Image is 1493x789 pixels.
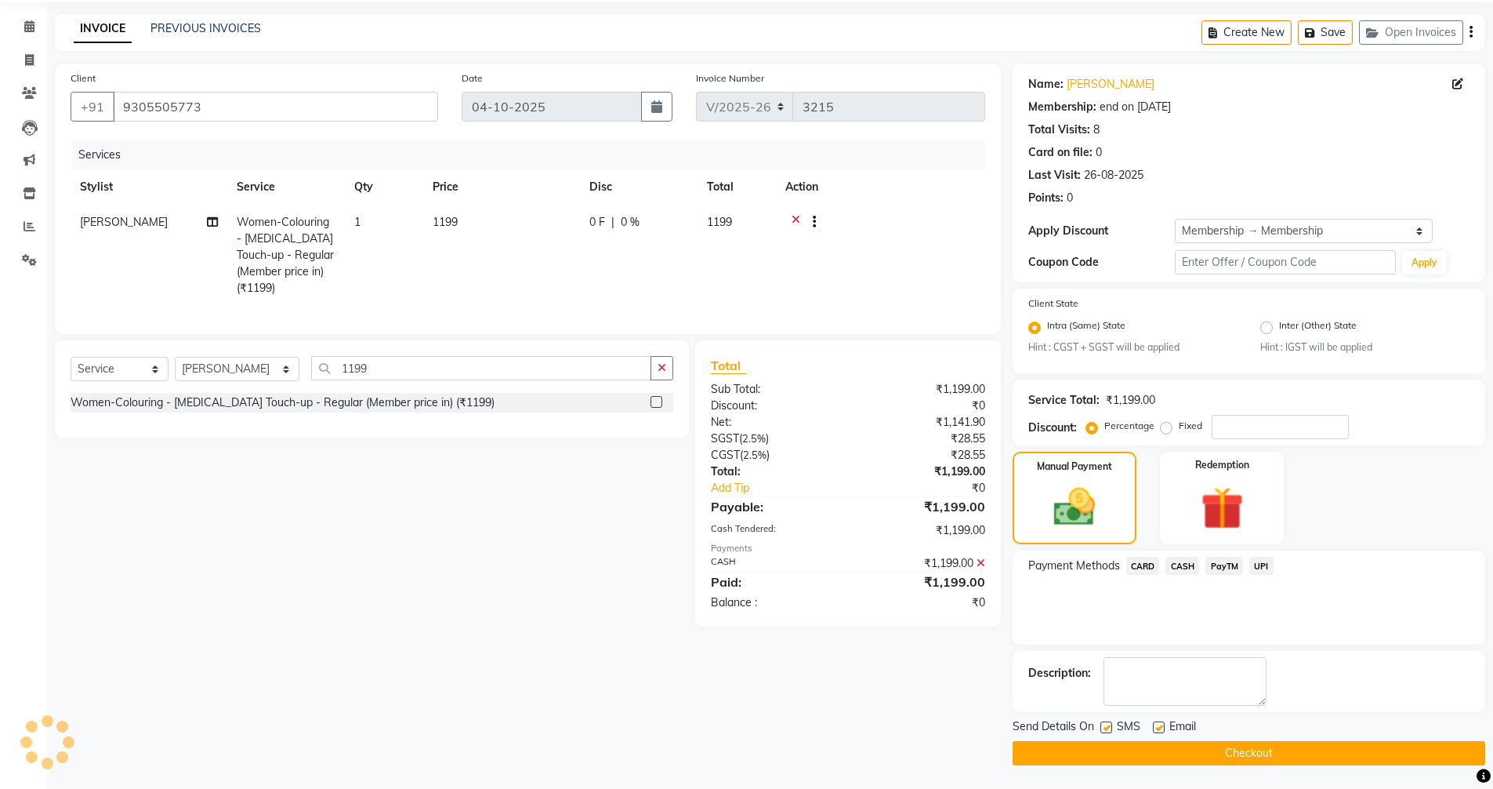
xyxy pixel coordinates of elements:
div: ₹28.55 [848,431,997,447]
div: Coupon Code [1028,254,1176,271]
div: Total Visits: [1028,122,1090,138]
div: Cash Tendered: [699,522,848,539]
span: | [611,214,614,231]
input: Search or Scan [311,356,651,380]
label: Client [71,71,96,85]
div: ₹1,199.00 [848,522,997,539]
div: ₹1,141.90 [848,414,997,431]
th: Price [423,169,580,205]
span: CGST [711,448,740,462]
div: Discount: [699,398,848,414]
small: Hint : CGST + SGST will be applied [1028,340,1238,355]
label: Percentage [1104,419,1154,433]
a: [PERSON_NAME] [1067,76,1154,93]
span: Payment Methods [1028,558,1120,574]
button: Open Invoices [1359,20,1463,45]
div: Discount: [1028,420,1077,436]
div: CASH [699,555,848,572]
div: Points: [1028,190,1064,206]
small: Hint : IGST will be applied [1260,340,1469,355]
span: 1199 [707,215,732,229]
button: Create New [1201,20,1292,45]
th: Action [776,169,985,205]
button: Save [1298,20,1353,45]
span: CASH [1165,557,1199,575]
span: 1 [354,215,361,229]
label: Invoice Number [696,71,764,85]
input: Enter Offer / Coupon Code [1175,250,1396,275]
div: end on [DATE] [1100,99,1171,115]
button: Apply [1402,251,1447,275]
label: Redemption [1195,458,1249,472]
label: Intra (Same) State [1047,318,1125,337]
div: Membership: [1028,99,1096,115]
div: 0 [1067,190,1073,206]
span: SMS [1117,718,1140,738]
div: ₹1,199.00 [848,381,997,398]
div: Paid: [699,573,848,591]
div: Name: [1028,76,1064,93]
div: Payable: [699,497,848,516]
div: ₹0 [873,480,997,496]
button: Checkout [1013,741,1485,765]
button: +91 [71,92,114,122]
a: INVOICE [74,15,132,43]
div: 0 [1096,144,1102,161]
span: 1199 [433,215,458,229]
th: Qty [345,169,423,205]
a: PREVIOUS INVOICES [150,21,261,35]
div: ₹28.55 [848,447,997,464]
span: Email [1169,718,1196,738]
label: Manual Payment [1037,460,1112,474]
th: Stylist [71,169,227,205]
div: ₹1,199.00 [1106,392,1155,409]
div: Last Visit: [1028,167,1081,184]
img: _cash.svg [1041,483,1108,531]
div: ( ) [699,447,848,464]
div: Payments [711,542,984,555]
label: Client State [1028,296,1078,311]
div: Women-Colouring - [MEDICAL_DATA] Touch-up - Regular (Member price in) (₹1199) [71,394,495,411]
span: UPI [1249,557,1274,575]
div: 26-08-2025 [1084,167,1143,184]
div: Apply Discount [1028,223,1176,239]
div: Sub Total: [699,381,848,398]
label: Fixed [1179,419,1202,433]
th: Service [227,169,345,205]
div: ₹0 [848,398,997,414]
span: Total [711,358,747,374]
div: ₹0 [848,594,997,611]
div: ₹1,199.00 [848,555,997,572]
th: Total [698,169,776,205]
input: Search by Name/Mobile/Email/Code [113,92,438,122]
div: ₹1,199.00 [848,497,997,516]
div: Balance : [699,594,848,611]
span: CARD [1126,557,1160,575]
div: ( ) [699,431,848,447]
div: ₹1,199.00 [848,464,997,480]
span: 2.5% [742,432,766,445]
div: Service Total: [1028,392,1100,409]
div: Services [72,140,997,169]
th: Disc [580,169,698,205]
label: Inter (Other) State [1279,318,1357,337]
div: Net: [699,414,848,431]
span: 0 F [589,214,605,231]
div: 8 [1093,122,1100,138]
span: SGST [711,431,739,445]
div: Card on file: [1028,144,1093,161]
span: PayTM [1205,557,1243,575]
span: [PERSON_NAME] [80,215,168,229]
div: Total: [699,464,848,480]
label: Date [462,71,483,85]
span: Women-Colouring - [MEDICAL_DATA] Touch-up - Regular (Member price in) (₹1199) [237,215,334,295]
img: _gift.svg [1187,482,1257,535]
span: 0 % [621,214,640,231]
div: ₹1,199.00 [848,573,997,591]
div: Description: [1028,665,1091,682]
span: 2.5% [743,449,766,461]
span: Send Details On [1013,718,1094,738]
a: Add Tip [699,480,872,496]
